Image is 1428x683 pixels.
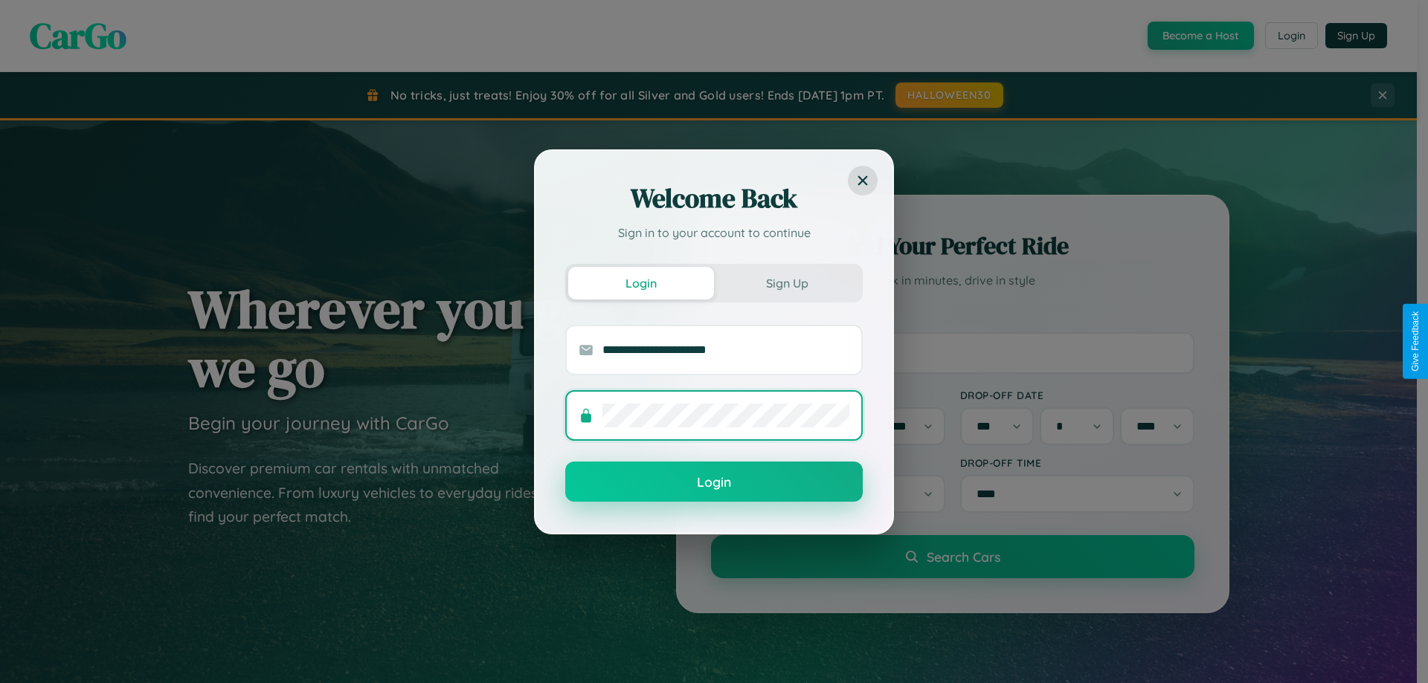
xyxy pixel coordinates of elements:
div: Give Feedback [1410,311,1421,372]
button: Sign Up [714,267,860,300]
button: Login [565,462,863,502]
h2: Welcome Back [565,181,863,216]
button: Login [568,267,714,300]
p: Sign in to your account to continue [565,224,863,242]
